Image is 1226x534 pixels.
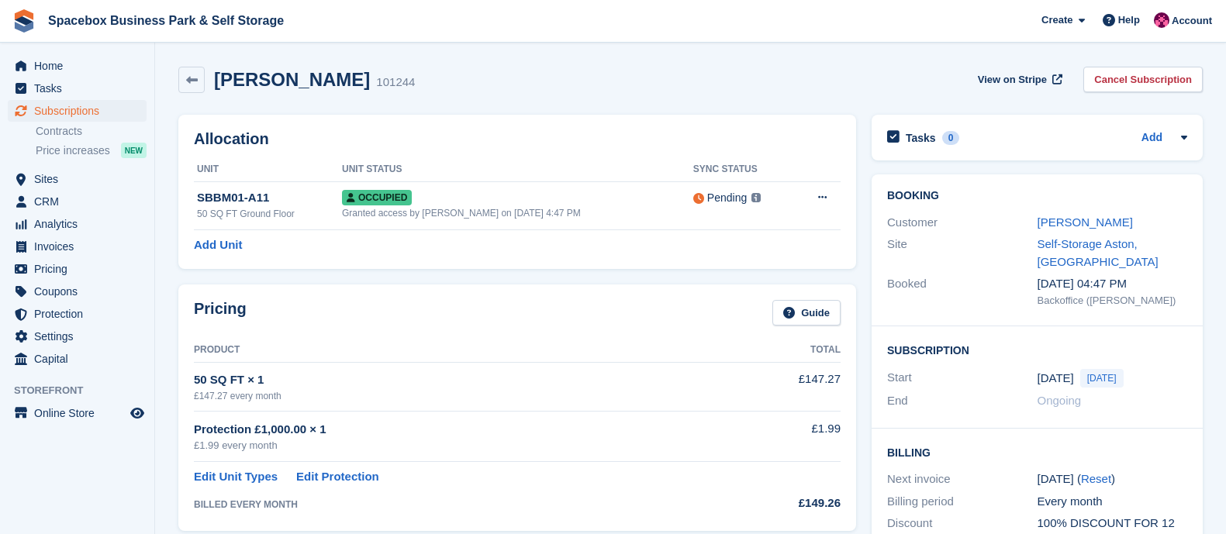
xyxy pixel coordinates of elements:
[34,168,127,190] span: Sites
[887,444,1187,460] h2: Billing
[194,338,721,363] th: Product
[8,402,147,424] a: menu
[194,421,721,439] div: Protection £1,000.00 × 1
[342,206,693,220] div: Granted access by [PERSON_NAME] on [DATE] 4:47 PM
[1083,67,1203,92] a: Cancel Subscription
[36,124,147,139] a: Contracts
[887,493,1038,511] div: Billing period
[34,78,127,99] span: Tasks
[194,236,242,254] a: Add Unit
[1038,493,1188,511] div: Every month
[942,131,960,145] div: 0
[972,67,1065,92] a: View on Stripe
[194,130,841,148] h2: Allocation
[8,191,147,212] a: menu
[34,348,127,370] span: Capital
[1038,215,1133,229] a: [PERSON_NAME]
[1172,13,1212,29] span: Account
[12,9,36,33] img: stora-icon-8386f47178a22dfd0bd8f6a31ec36ba5ce8667c1dd55bd0f319d3a0aa187defe.svg
[36,143,110,158] span: Price increases
[887,275,1038,308] div: Booked
[8,348,147,370] a: menu
[8,258,147,280] a: menu
[34,303,127,325] span: Protection
[34,402,127,424] span: Online Store
[8,213,147,235] a: menu
[1118,12,1140,28] span: Help
[1041,12,1072,28] span: Create
[194,371,721,389] div: 50 SQ FT × 1
[342,157,693,182] th: Unit Status
[1038,275,1188,293] div: [DATE] 04:47 PM
[8,168,147,190] a: menu
[194,300,247,326] h2: Pricing
[693,157,793,182] th: Sync Status
[14,383,154,398] span: Storefront
[721,362,841,411] td: £147.27
[42,8,290,33] a: Spacebox Business Park & Self Storage
[707,190,747,206] div: Pending
[772,300,841,326] a: Guide
[8,281,147,302] a: menu
[34,258,127,280] span: Pricing
[34,281,127,302] span: Coupons
[906,131,936,145] h2: Tasks
[8,100,147,122] a: menu
[34,100,127,122] span: Subscriptions
[887,236,1038,270] div: Site
[8,303,147,325] a: menu
[1038,293,1188,308] div: Backoffice ([PERSON_NAME])
[887,190,1187,202] h2: Booking
[194,468,278,486] a: Edit Unit Types
[978,72,1047,88] span: View on Stripe
[128,404,147,422] a: Preview store
[34,326,127,347] span: Settings
[36,142,147,159] a: Price increases NEW
[8,326,147,347] a: menu
[887,369,1038,388] div: Start
[887,470,1038,488] div: Next invoice
[721,338,841,363] th: Total
[887,342,1187,357] h2: Subscription
[8,78,147,99] a: menu
[197,207,342,221] div: 50 SQ FT Ground Floor
[121,143,147,158] div: NEW
[751,193,761,202] img: icon-info-grey-7440780725fd019a000dd9b08b2336e03edf1995a4989e88bcd33f0948082b44.svg
[194,389,721,403] div: £147.27 every month
[1081,472,1111,485] a: Reset
[197,189,342,207] div: SBBM01-A11
[376,74,415,91] div: 101244
[1038,237,1159,268] a: Self-Storage Aston, [GEOGRAPHIC_DATA]
[887,214,1038,232] div: Customer
[194,438,721,453] div: £1.99 every month
[194,157,342,182] th: Unit
[887,392,1038,410] div: End
[721,412,841,462] td: £1.99
[342,190,412,205] span: Occupied
[1038,470,1188,488] div: [DATE] ( )
[1038,394,1082,407] span: Ongoing
[8,236,147,257] a: menu
[194,498,721,512] div: BILLED EVERY MONTH
[1080,369,1124,388] span: [DATE]
[34,213,127,235] span: Analytics
[34,191,127,212] span: CRM
[1038,370,1074,388] time: 2025-08-12 00:00:00 UTC
[8,55,147,77] a: menu
[34,55,127,77] span: Home
[1141,129,1162,147] a: Add
[296,468,379,486] a: Edit Protection
[1154,12,1169,28] img: Avishka Chauhan
[34,236,127,257] span: Invoices
[214,69,370,90] h2: [PERSON_NAME]
[721,494,841,512] div: £149.26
